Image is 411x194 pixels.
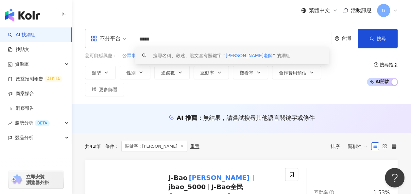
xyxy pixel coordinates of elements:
[26,174,49,186] span: 立即安裝 瀏覽器外掛
[92,70,101,75] span: 類型
[90,144,96,149] span: 43
[190,144,199,149] div: 重置
[99,87,117,92] span: 更多篩選
[120,66,150,79] button: 性別
[35,120,50,126] div: BETA
[279,70,306,75] span: 合作費用預估
[85,53,117,59] span: 您可能感興趣：
[122,52,141,59] button: 公眾事務
[85,66,116,79] button: 類型
[153,52,290,59] div: 搜尋名稱、敘述、貼文含有關鍵字 “ ” 的網紅
[8,76,62,82] a: 效益預測報告ALPHA
[15,116,50,130] span: 趨勢分析
[177,114,315,122] div: AI 推薦 ：
[161,70,175,75] span: 追蹤數
[8,105,34,112] a: 洞察報告
[200,70,214,75] span: 互動率
[377,36,386,41] span: 搜尋
[194,66,229,79] button: 互動率
[9,171,63,188] a: chrome extension立即安裝 瀏覽器外掛
[382,7,385,14] span: G
[100,144,119,149] span: 條件 ：
[331,141,371,152] div: 排序：
[10,174,23,185] img: chrome extension
[240,70,253,75] span: 觀看率
[5,8,40,22] img: logo
[168,183,206,191] span: jbao_5000
[211,183,243,191] span: J-Bao全民
[358,29,398,48] button: 搜尋
[374,62,378,67] span: question-circle
[127,70,136,75] span: 性別
[15,130,33,145] span: 競品分析
[85,144,100,149] div: 共 筆
[348,141,368,152] span: 關聯性
[341,36,358,41] div: 台灣
[226,53,273,58] span: [PERSON_NAME]老師
[203,114,315,121] span: 無結果，請嘗試搜尋其他語言關鍵字或條件
[8,32,35,38] a: searchAI 找網紅
[142,53,146,58] span: search
[91,35,97,42] span: appstore
[168,174,187,182] span: J-Bao
[121,141,187,152] span: 關鍵字：[PERSON_NAME]
[8,46,29,53] a: 找貼文
[309,7,330,14] span: 繁體中文
[334,36,339,41] span: environment
[91,33,121,44] div: 不分平台
[385,168,404,187] iframe: Help Scout Beacon - Open
[15,57,29,72] span: 資源庫
[8,121,12,125] span: rise
[122,53,141,59] span: 公眾事務
[233,66,268,79] button: 觀看率
[154,66,190,79] button: 追蹤數
[351,7,372,13] span: 活動訊息
[272,66,321,79] button: 合作費用預估
[380,62,398,67] div: 搜尋指引
[187,172,251,183] mark: [PERSON_NAME]
[85,83,124,96] button: 更多篩選
[8,90,34,97] a: 商案媒合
